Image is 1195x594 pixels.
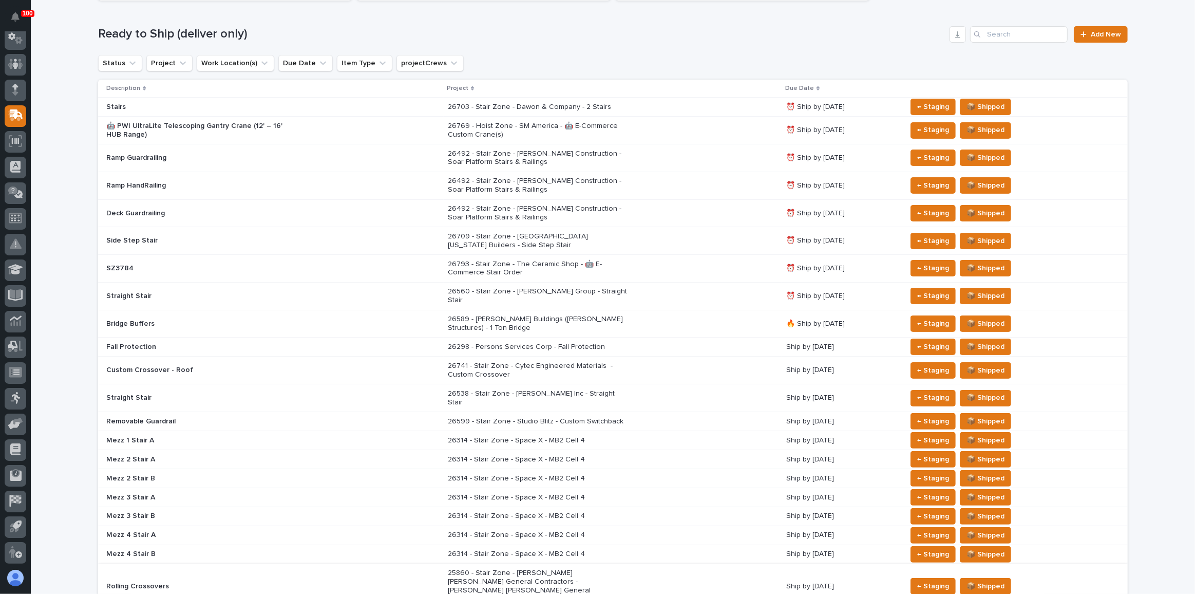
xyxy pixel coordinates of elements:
p: 26492 - Stair Zone - [PERSON_NAME] Construction - Soar Platform Stairs & Railings [448,205,628,222]
span: 📦 Shipped [966,262,1004,274]
p: 26314 - Stair Zone - Space X - MB2 Cell 4 [448,474,628,483]
span: ← Staging [917,548,949,561]
span: ← Staging [917,262,949,274]
p: Bridge Buffers [106,320,286,328]
p: Straight Stair [106,292,286,301]
tr: Side Step Stair26709 - Stair Zone - [GEOGRAPHIC_DATA] [US_STATE] Builders - Side Step Stair⏰ Ship... [98,227,1128,255]
span: ← Staging [917,235,949,247]
button: Notifications [5,6,26,28]
p: ⏰ Ship by [DATE] [786,264,898,273]
button: 📦 Shipped [960,390,1011,406]
p: Ramp HandRailing [106,181,286,190]
button: ← Staging [911,470,956,487]
p: Mezz 1 Stair A [106,436,286,445]
p: Rolling Crossovers [106,582,286,591]
p: Ship by [DATE] [786,493,898,502]
span: ← Staging [917,364,949,377]
span: ← Staging [917,101,949,113]
p: Ship by [DATE] [786,531,898,540]
p: Ship by [DATE] [786,582,898,591]
button: ← Staging [911,489,956,506]
p: Mezz 2 Stair A [106,455,286,464]
button: ← Staging [911,260,956,276]
button: ← Staging [911,99,956,115]
p: Due Date [785,83,814,94]
span: ← Staging [917,318,949,330]
p: Custom Crossover - Roof [106,366,286,375]
span: ← Staging [917,415,949,428]
button: ← Staging [911,390,956,406]
tr: Mezz 2 Stair A26314 - Stair Zone - Space X - MB2 Cell 4Ship by [DATE]← Staging📦 Shipped [98,450,1128,469]
tr: Mezz 4 Stair B26314 - Stair Zone - Space X - MB2 Cell 4Ship by [DATE]← Staging📦 Shipped [98,545,1128,564]
p: Ship by [DATE] [786,366,898,375]
p: Mezz 3 Stair B [106,512,286,521]
span: 📦 Shipped [966,392,1004,404]
tr: Deck Guardrailing26492 - Stair Zone - [PERSON_NAME] Construction - Soar Platform Stairs & Railing... [98,199,1128,227]
span: 📦 Shipped [966,179,1004,192]
button: 📦 Shipped [960,315,1011,332]
div: Notifications100 [13,12,26,29]
p: 26560 - Stair Zone - [PERSON_NAME] Group - Straight Stair [448,287,628,305]
p: Mezz 3 Stair A [106,493,286,502]
tr: Bridge Buffers26589 - [PERSON_NAME] Buildings ([PERSON_NAME] Structures) - 1 Ton Bridge🔥 Ship by ... [98,310,1128,338]
button: ← Staging [911,288,956,304]
span: 📦 Shipped [966,235,1004,247]
button: 📦 Shipped [960,362,1011,379]
span: 📦 Shipped [966,491,1004,504]
button: ← Staging [911,508,956,525]
p: 26599 - Stair Zone - Studio Blitz - Custom Switchback [448,417,628,426]
span: ← Staging [917,434,949,447]
span: ← Staging [917,207,949,219]
span: ← Staging [917,491,949,504]
button: ← Staging [911,315,956,332]
p: Description [106,83,140,94]
span: 📦 Shipped [966,529,1004,542]
tr: Removable Guardrail26599 - Stair Zone - Studio Blitz - Custom SwitchbackShip by [DATE]← Staging📦 ... [98,412,1128,431]
tr: Ramp HandRailing26492 - Stair Zone - [PERSON_NAME] Construction - Soar Platform Stairs & Railings... [98,172,1128,199]
input: Search [970,26,1068,43]
tr: Fall Protection26298 - Persons Services Corp - Fall ProtectionShip by [DATE]← Staging📦 Shipped [98,338,1128,357]
p: Ship by [DATE] [786,394,898,402]
tr: Mezz 4 Stair A26314 - Stair Zone - Space X - MB2 Cell 4Ship by [DATE]← Staging📦 Shipped [98,526,1128,545]
tr: Mezz 1 Stair A26314 - Stair Zone - Space X - MB2 Cell 4Ship by [DATE]← Staging📦 Shipped [98,431,1128,450]
p: 26314 - Stair Zone - Space X - MB2 Cell 4 [448,436,628,445]
span: 📦 Shipped [966,207,1004,219]
p: ⏰ Ship by [DATE] [786,236,898,245]
p: 100 [23,10,33,17]
p: ⏰ Ship by [DATE] [786,209,898,218]
tr: Straight Stair26560 - Stair Zone - [PERSON_NAME] Group - Straight Stair⏰ Ship by [DATE]← Staging📦... [98,282,1128,310]
tr: Straight Stair26538 - Stair Zone - [PERSON_NAME] Inc - Straight StairShip by [DATE]← Staging📦 Shi... [98,384,1128,412]
p: 🔥 Ship by [DATE] [786,320,898,328]
span: ← Staging [917,510,949,523]
tr: Custom Crossover - Roof26741 - Stair Zone - Cytec Engineered Materials - Custom CrossoverShip by ... [98,357,1128,384]
button: Work Location(s) [197,55,274,71]
button: 📦 Shipped [960,489,1011,506]
button: 📦 Shipped [960,260,1011,276]
p: 26538 - Stair Zone - [PERSON_NAME] Inc - Straight Stair [448,389,628,407]
span: ← Staging [917,290,949,302]
span: 📦 Shipped [966,580,1004,592]
button: 📦 Shipped [960,150,1011,166]
button: ← Staging [911,150,956,166]
button: ← Staging [911,233,956,249]
span: 📦 Shipped [966,318,1004,330]
p: Ship by [DATE] [786,417,898,426]
button: 📦 Shipped [960,413,1011,430]
p: 26314 - Stair Zone - Space X - MB2 Cell 4 [448,531,628,540]
button: 📦 Shipped [960,451,1011,468]
p: Ship by [DATE] [786,550,898,559]
span: ← Staging [917,341,949,353]
p: ⏰ Ship by [DATE] [786,103,898,112]
p: SZ3784 [106,264,286,273]
p: 26314 - Stair Zone - Space X - MB2 Cell 4 [448,455,628,464]
button: 📦 Shipped [960,339,1011,355]
button: 📦 Shipped [960,177,1011,194]
button: 📦 Shipped [960,470,1011,487]
button: ← Staging [911,432,956,449]
span: 📦 Shipped [966,472,1004,485]
tr: Stairs26703 - Stair Zone - Dawon & Company - 2 Stairs⏰ Ship by [DATE]← Staging📦 Shipped [98,98,1128,117]
p: 26769 - Hoist Zone - SM America - 🤖 E-Commerce Custom Crane(s) [448,122,628,139]
p: 26492 - Stair Zone - [PERSON_NAME] Construction - Soar Platform Stairs & Railings [448,150,628,167]
button: ← Staging [911,451,956,468]
span: ← Staging [917,152,949,164]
